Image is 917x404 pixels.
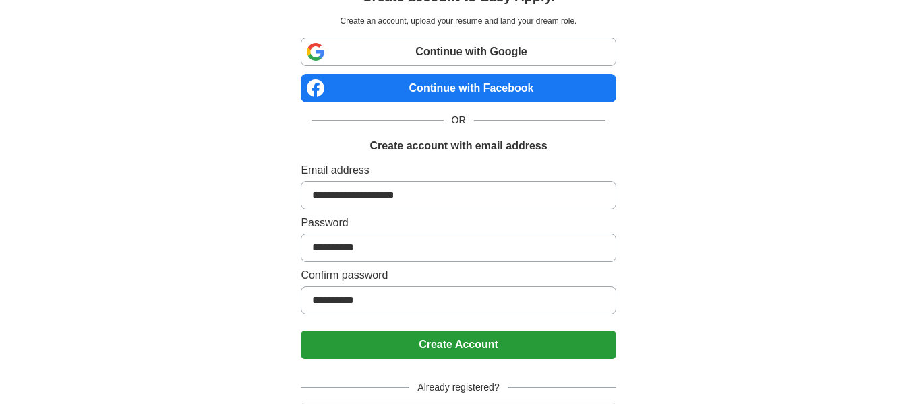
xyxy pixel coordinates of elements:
label: Email address [301,162,616,178]
a: Continue with Google [301,38,616,66]
p: Create an account, upload your resume and land your dream role. [303,15,613,27]
span: Already registered? [409,380,507,395]
a: Continue with Facebook [301,74,616,102]
label: Password [301,215,616,231]
button: Create Account [301,331,616,359]
span: OR [444,113,474,127]
label: Confirm password [301,267,616,283]
h1: Create account with email address [369,138,547,154]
